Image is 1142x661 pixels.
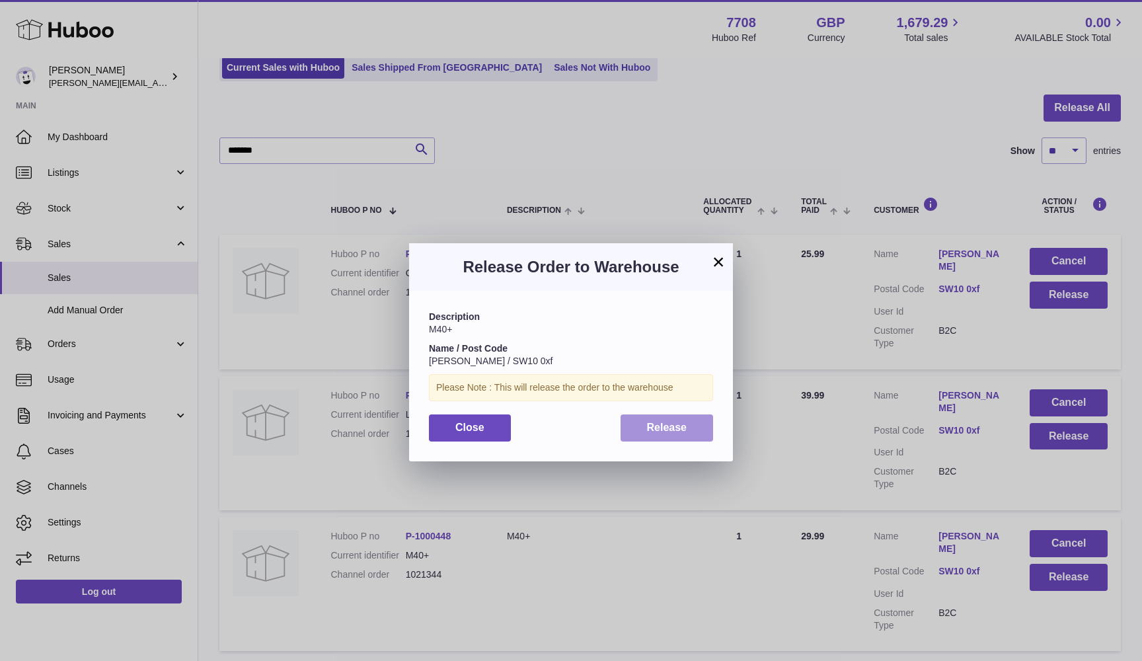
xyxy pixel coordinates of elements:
[429,374,713,401] div: Please Note : This will release the order to the warehouse
[429,324,452,334] span: M40+
[710,254,726,270] button: ×
[429,343,508,354] strong: Name / Post Code
[429,311,480,322] strong: Description
[429,256,713,278] h3: Release Order to Warehouse
[647,422,687,433] span: Release
[621,414,714,442] button: Release
[429,356,553,366] span: [PERSON_NAME] / SW10 0xf
[455,422,484,433] span: Close
[429,414,511,442] button: Close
